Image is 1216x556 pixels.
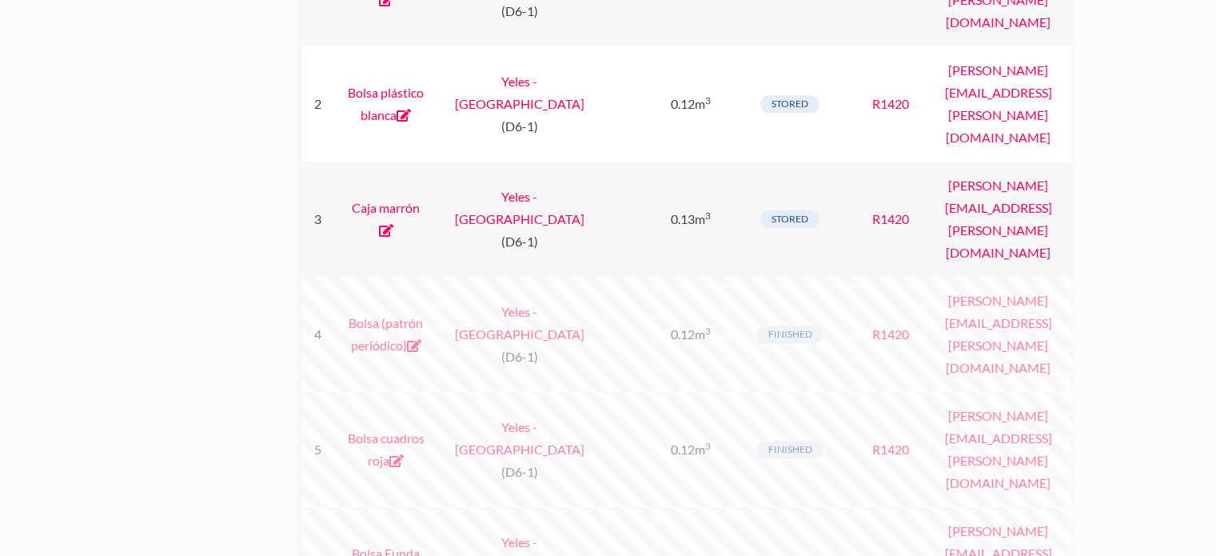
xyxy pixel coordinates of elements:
a: [PERSON_NAME][EMAIL_ADDRESS][PERSON_NAME][DOMAIN_NAME] [945,178,1052,260]
sup: 3 [705,440,711,452]
a: Bolsa (patrón periódico) [349,315,423,353]
sup: 3 [705,325,711,337]
sup: 3 [705,210,711,222]
span: stored [760,95,820,113]
div: (D6-1) [437,162,601,277]
div: (D6-1) [437,392,601,507]
span: finished [756,441,823,458]
a: R1420 [872,442,909,457]
a: R1420 [872,326,909,342]
a: [PERSON_NAME][EMAIL_ADDRESS][PERSON_NAME][DOMAIN_NAME] [945,293,1052,375]
a: Yeles - [GEOGRAPHIC_DATA] [455,189,584,226]
a: [PERSON_NAME][EMAIL_ADDRESS][PERSON_NAME][DOMAIN_NAME] [945,408,1052,490]
a: Bolsa plástico blanca [348,85,424,122]
div: (D6-1) [437,46,601,162]
a: Yeles - [GEOGRAPHIC_DATA] [455,74,584,111]
span: finished [756,326,823,343]
a: Yeles - [GEOGRAPHIC_DATA] [455,419,584,457]
div: 5 [301,392,334,507]
a: R1420 [872,96,909,111]
div: 0.12m [657,392,724,507]
a: Caja marrón [352,200,420,238]
div: 4 [301,277,334,392]
a: Bolsa cuadros roja [348,430,425,468]
div: 0.13m [657,162,724,277]
div: 2 [301,46,334,162]
span: stored [760,210,820,228]
div: 3 [301,162,334,277]
div: (D6-1) [437,277,601,392]
a: R1420 [872,211,909,226]
a: [PERSON_NAME][EMAIL_ADDRESS][PERSON_NAME][DOMAIN_NAME] [945,62,1052,145]
div: 0.12m [657,46,724,162]
div: 0.12m [657,277,724,392]
a: Yeles - [GEOGRAPHIC_DATA] [455,304,584,342]
sup: 3 [705,94,711,106]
